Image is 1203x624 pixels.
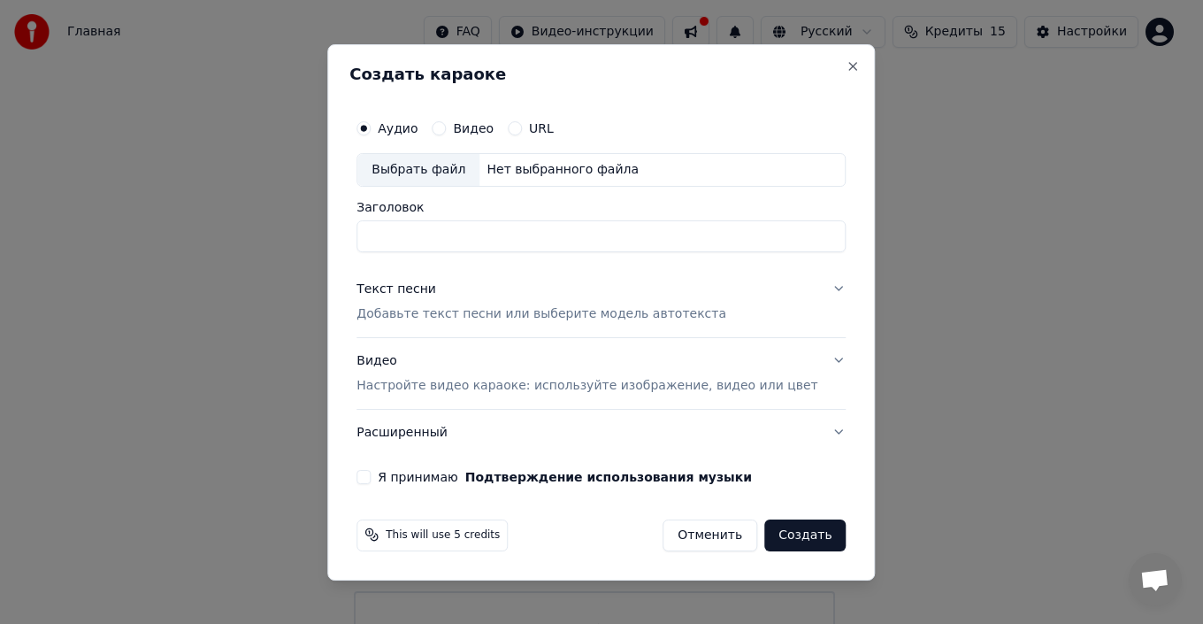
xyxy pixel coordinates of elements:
div: Выбрать файл [357,154,479,186]
button: ВидеоНастройте видео караоке: используйте изображение, видео или цвет [356,338,846,409]
div: Текст песни [356,281,436,298]
label: Видео [453,122,494,135]
div: Видео [356,352,817,395]
button: Создать [764,519,846,551]
label: Заголовок [356,201,846,213]
button: Отменить [663,519,757,551]
button: Расширенный [356,409,846,455]
button: Текст песниДобавьте текст песни или выберите модель автотекста [356,266,846,337]
h2: Создать караоке [349,66,853,82]
button: Я принимаю [465,470,752,482]
label: URL [529,122,554,135]
p: Добавьте текст песни или выберите модель автотекста [356,305,726,323]
label: Аудио [378,122,418,135]
div: Нет выбранного файла [479,161,646,179]
p: Настройте видео караоке: используйте изображение, видео или цвет [356,376,817,394]
label: Я принимаю [378,470,752,482]
span: This will use 5 credits [386,528,500,542]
